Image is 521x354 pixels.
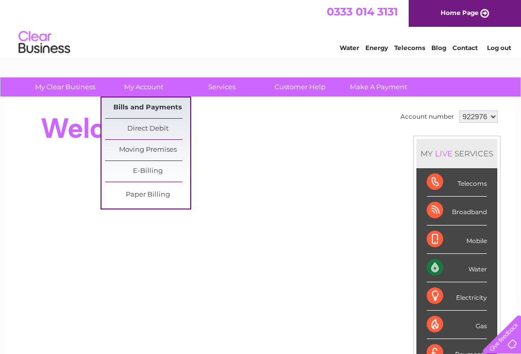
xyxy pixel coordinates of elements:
div: Mobile [427,226,487,254]
div: MY SERVICES [416,139,497,168]
a: My Account [101,77,186,96]
a: Moving Premises [105,140,190,160]
div: Broadband [427,197,487,225]
a: 0333 014 3131 [327,5,398,18]
img: logo.png [18,27,71,58]
a: Blog [431,44,446,52]
a: Paper Billing [105,185,190,205]
a: Log out [487,44,511,52]
a: Bills and Payments [105,98,190,118]
div: Gas [427,311,487,339]
a: E-Billing [105,161,190,182]
div: Water [427,254,487,282]
a: Telecoms [394,44,425,52]
div: Electricity [427,282,487,311]
div: LIVE [433,149,455,158]
td: Account number [398,108,457,125]
a: Services [179,77,264,96]
a: My Clear Business [23,77,108,96]
a: Direct Debit [105,119,190,139]
a: Make A Payment [336,77,421,96]
a: Customer Help [258,77,343,96]
div: Clear Business is a trading name of Verastar Limited (registered in [GEOGRAPHIC_DATA] No. 3667643... [18,6,505,50]
a: Water [340,44,359,52]
a: Energy [365,44,388,52]
a: Contact [452,44,478,52]
div: Telecoms [427,168,487,197]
